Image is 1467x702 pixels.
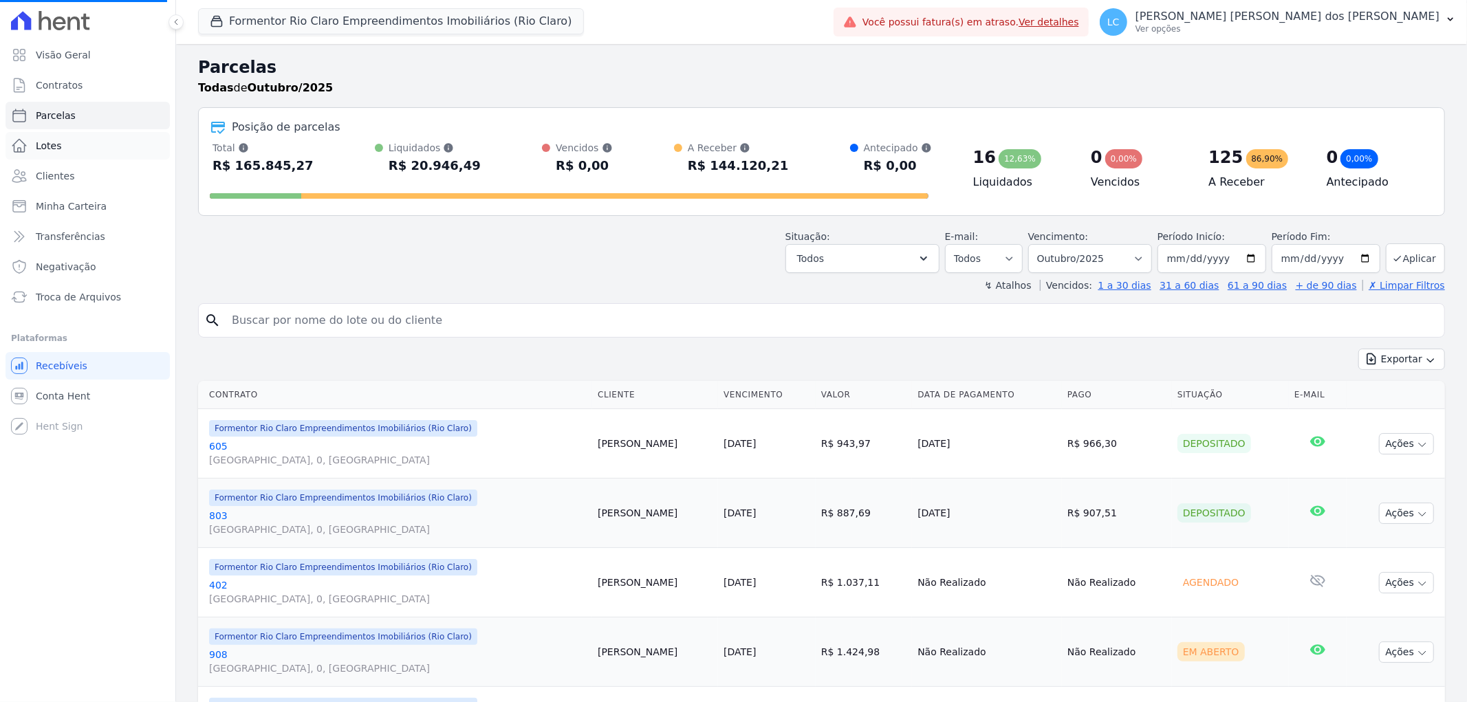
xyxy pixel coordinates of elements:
[389,141,481,155] div: Liquidados
[6,283,170,311] a: Troca de Arquivos
[1327,174,1422,190] h4: Antecipado
[862,15,1079,30] span: Você possui fatura(s) em atraso.
[816,409,912,479] td: R$ 943,97
[36,78,83,92] span: Contratos
[688,141,789,155] div: A Receber
[816,548,912,617] td: R$ 1.037,11
[1062,409,1172,479] td: R$ 966,30
[1362,280,1445,291] a: ✗ Limpar Filtros
[36,389,90,403] span: Conta Hent
[1228,280,1287,291] a: 61 a 90 dias
[36,359,87,373] span: Recebíveis
[945,231,979,242] label: E-mail:
[1089,3,1467,41] button: LC [PERSON_NAME] [PERSON_NAME] dos [PERSON_NAME] Ver opções
[1379,433,1434,454] button: Ações
[912,479,1062,548] td: [DATE]
[224,307,1439,334] input: Buscar por nome do lote ou do cliente
[6,352,170,380] a: Recebíveis
[1040,280,1092,291] label: Vencidos:
[209,453,587,467] span: [GEOGRAPHIC_DATA], 0, [GEOGRAPHIC_DATA]
[1105,149,1142,168] div: 0,00%
[1177,503,1251,523] div: Depositado
[1379,572,1434,593] button: Ações
[6,253,170,281] a: Negativação
[1091,146,1102,168] div: 0
[912,409,1062,479] td: [DATE]
[724,577,756,588] a: [DATE]
[1340,149,1378,168] div: 0,00%
[209,439,587,467] a: 605[GEOGRAPHIC_DATA], 0, [GEOGRAPHIC_DATA]
[724,438,756,449] a: [DATE]
[912,381,1062,409] th: Data de Pagamento
[556,155,612,177] div: R$ 0,00
[204,312,221,329] i: search
[6,72,170,99] a: Contratos
[1135,23,1439,34] p: Ver opções
[1177,573,1244,592] div: Agendado
[232,119,340,135] div: Posição de parcelas
[1177,434,1251,453] div: Depositado
[1327,146,1338,168] div: 0
[816,381,912,409] th: Valor
[816,617,912,687] td: R$ 1.424,98
[592,479,718,548] td: [PERSON_NAME]
[11,330,164,347] div: Plataformas
[688,155,789,177] div: R$ 144.120,21
[1028,231,1088,242] label: Vencimento:
[6,193,170,220] a: Minha Carteira
[1358,349,1445,370] button: Exportar
[198,81,234,94] strong: Todas
[209,592,587,606] span: [GEOGRAPHIC_DATA], 0, [GEOGRAPHIC_DATA]
[1107,17,1120,27] span: LC
[209,628,477,645] span: Formentor Rio Claro Empreendimentos Imobiliários (Rio Claro)
[1172,381,1289,409] th: Situação
[198,55,1445,80] h2: Parcelas
[36,199,107,213] span: Minha Carteira
[209,559,477,575] span: Formentor Rio Claro Empreendimentos Imobiliários (Rio Claro)
[1272,230,1380,244] label: Período Fim:
[36,48,91,62] span: Visão Geral
[198,80,333,96] p: de
[718,381,816,409] th: Vencimento
[36,230,105,243] span: Transferências
[1062,617,1172,687] td: Não Realizado
[36,260,96,274] span: Negativação
[1062,381,1172,409] th: Pago
[816,479,912,548] td: R$ 887,69
[209,490,477,506] span: Formentor Rio Claro Empreendimentos Imobiliários (Rio Claro)
[213,141,314,155] div: Total
[389,155,481,177] div: R$ 20.946,49
[1289,381,1346,409] th: E-mail
[973,146,996,168] div: 16
[248,81,334,94] strong: Outubro/2025
[6,132,170,160] a: Lotes
[209,523,587,536] span: [GEOGRAPHIC_DATA], 0, [GEOGRAPHIC_DATA]
[198,381,592,409] th: Contrato
[6,41,170,69] a: Visão Geral
[36,139,62,153] span: Lotes
[1296,280,1357,291] a: + de 90 dias
[1379,641,1434,663] button: Ações
[785,244,939,273] button: Todos
[592,381,718,409] th: Cliente
[1158,231,1225,242] label: Período Inicío:
[1062,479,1172,548] td: R$ 907,51
[1091,174,1186,190] h4: Vencidos
[209,661,587,675] span: [GEOGRAPHIC_DATA], 0, [GEOGRAPHIC_DATA]
[1098,280,1151,291] a: 1 a 30 dias
[797,250,824,267] span: Todos
[213,155,314,177] div: R$ 165.845,27
[36,109,76,122] span: Parcelas
[6,382,170,410] a: Conta Hent
[1208,146,1243,168] div: 125
[1246,149,1289,168] div: 86,90%
[592,409,718,479] td: [PERSON_NAME]
[1208,174,1304,190] h4: A Receber
[724,646,756,657] a: [DATE]
[1160,280,1219,291] a: 31 a 60 dias
[912,548,1062,617] td: Não Realizado
[6,102,170,129] a: Parcelas
[1062,548,1172,617] td: Não Realizado
[6,223,170,250] a: Transferências
[209,509,587,536] a: 803[GEOGRAPHIC_DATA], 0, [GEOGRAPHIC_DATA]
